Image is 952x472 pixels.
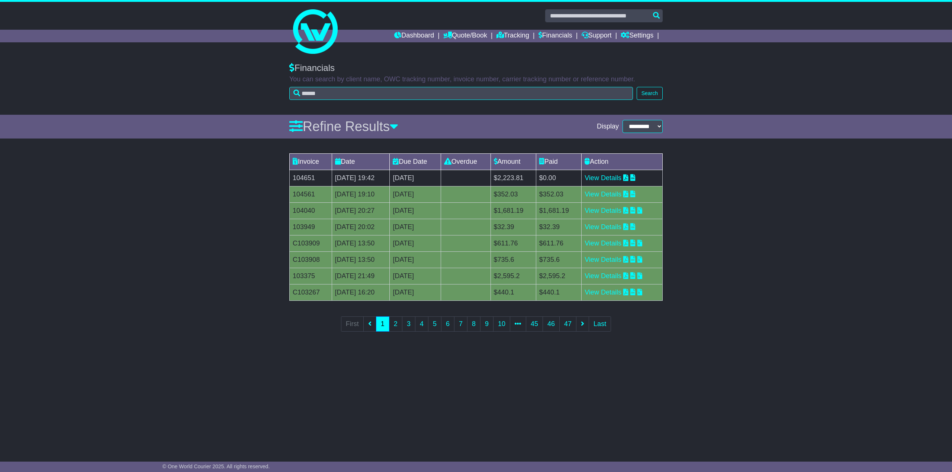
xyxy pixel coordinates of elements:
a: View Details [585,240,621,247]
td: $2,223.81 [491,170,536,186]
td: [DATE] [390,186,441,202]
div: Financials [289,63,663,74]
td: Invoice [290,153,332,170]
td: [DATE] [390,202,441,219]
td: [DATE] [390,251,441,268]
td: $611.76 [536,235,581,251]
td: $735.6 [491,251,536,268]
a: 2 [389,316,402,332]
a: 6 [441,316,454,332]
a: View Details [585,174,621,182]
td: 104651 [290,170,332,186]
a: 9 [480,316,493,332]
td: [DATE] 19:10 [332,186,390,202]
a: Last [589,316,611,332]
td: $32.39 [491,219,536,235]
a: 10 [493,316,510,332]
p: You can search by client name, OWC tracking number, invoice number, carrier tracking number or re... [289,75,663,84]
td: [DATE] [390,170,441,186]
a: Dashboard [394,30,434,42]
td: $2,595.2 [491,268,536,284]
td: 104561 [290,186,332,202]
a: Quote/Book [443,30,487,42]
td: 103375 [290,268,332,284]
a: 45 [526,316,543,332]
td: Amount [491,153,536,170]
span: © One World Courier 2025. All rights reserved. [163,463,270,469]
td: C103909 [290,235,332,251]
a: View Details [585,223,621,231]
td: C103908 [290,251,332,268]
td: $2,595.2 [536,268,581,284]
td: [DATE] [390,268,441,284]
span: Display [597,123,619,131]
a: View Details [585,256,621,263]
td: [DATE] 20:02 [332,219,390,235]
button: Search [637,87,663,100]
td: $352.03 [536,186,581,202]
td: Date [332,153,390,170]
td: [DATE] [390,284,441,300]
td: Action [582,153,663,170]
a: 4 [415,316,428,332]
a: View Details [585,289,621,296]
td: $611.76 [491,235,536,251]
a: View Details [585,207,621,214]
td: Due Date [390,153,441,170]
td: $32.39 [536,219,581,235]
td: $440.1 [491,284,536,300]
a: 46 [543,316,560,332]
td: [DATE] [390,219,441,235]
a: Tracking [496,30,529,42]
a: Support [582,30,612,42]
a: 47 [559,316,576,332]
td: [DATE] 16:20 [332,284,390,300]
a: 8 [467,316,480,332]
a: 1 [376,316,389,332]
td: 104040 [290,202,332,219]
td: 103949 [290,219,332,235]
td: [DATE] 13:50 [332,235,390,251]
td: Paid [536,153,581,170]
td: [DATE] [390,235,441,251]
td: [DATE] 13:50 [332,251,390,268]
td: $1,681.19 [536,202,581,219]
td: $352.03 [491,186,536,202]
a: 7 [454,316,467,332]
a: Refine Results [289,119,398,134]
td: $735.6 [536,251,581,268]
td: Overdue [441,153,491,170]
td: [DATE] 19:42 [332,170,390,186]
a: 3 [402,316,415,332]
td: $440.1 [536,284,581,300]
a: 5 [428,316,441,332]
a: View Details [585,191,621,198]
a: Settings [621,30,653,42]
td: [DATE] 21:49 [332,268,390,284]
td: $1,681.19 [491,202,536,219]
td: [DATE] 20:27 [332,202,390,219]
a: Financials [538,30,572,42]
a: View Details [585,272,621,280]
td: $0.00 [536,170,581,186]
td: C103267 [290,284,332,300]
